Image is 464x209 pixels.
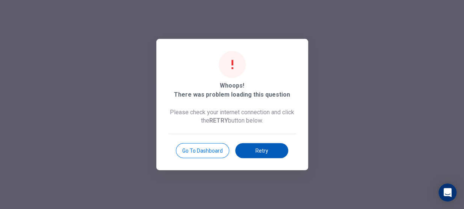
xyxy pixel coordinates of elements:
span: There was problem loading this question [174,90,290,99]
span: Please check your internet connection and click the button below. [168,108,296,125]
span: Whoops! [220,81,244,90]
button: Go to Dashboard [176,143,229,158]
div: Open Intercom Messenger [438,183,456,201]
b: RETRY [209,117,228,124]
button: Retry [235,143,288,158]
